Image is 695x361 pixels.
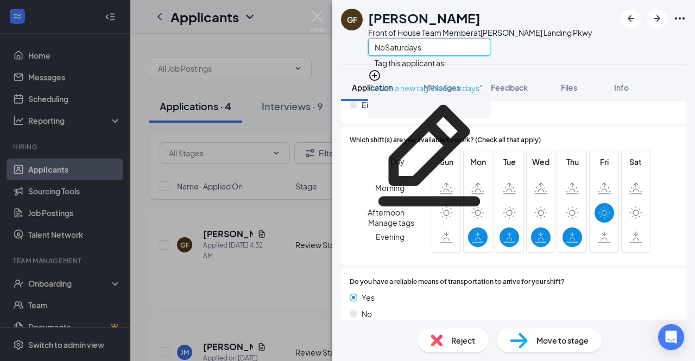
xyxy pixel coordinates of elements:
span: Which shift(s) are you available to work? (Check all that apply) [350,135,541,145]
div: GF [347,14,357,25]
span: No [362,308,372,320]
div: Open Intercom Messenger [658,324,684,350]
span: Move to stage [536,334,589,346]
span: Thu [563,156,582,168]
button: ArrowLeftNew [621,9,641,28]
span: Tue [500,156,519,168]
svg: ArrowLeftNew [624,12,637,25]
h1: [PERSON_NAME] [368,9,481,27]
span: Wed [531,156,551,168]
span: Yes [362,292,375,303]
svg: Pencil [368,94,490,217]
span: Either [362,99,383,111]
svg: PlusCircle [368,69,381,82]
div: Front of House Team Member at [PERSON_NAME] Landing Pkwy [368,27,592,38]
span: Sat [626,156,646,168]
span: Feedback [491,83,528,92]
span: Fri [595,156,614,168]
span: Application [352,83,393,92]
svg: ArrowRight [650,12,664,25]
span: Reject [451,334,475,346]
span: Do you have a reliable means of transportation to arrive for your shift? [350,277,565,287]
span: Evening [376,227,405,246]
span: Info [614,83,629,92]
span: Afternoon [368,202,405,222]
span: Tag this applicant as: [368,52,453,70]
a: Create a new tag "NoSaturdays" [368,83,483,93]
span: Files [561,83,577,92]
svg: Ellipses [673,12,686,25]
div: Manage tags [368,217,490,229]
button: ArrowRight [647,9,667,28]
